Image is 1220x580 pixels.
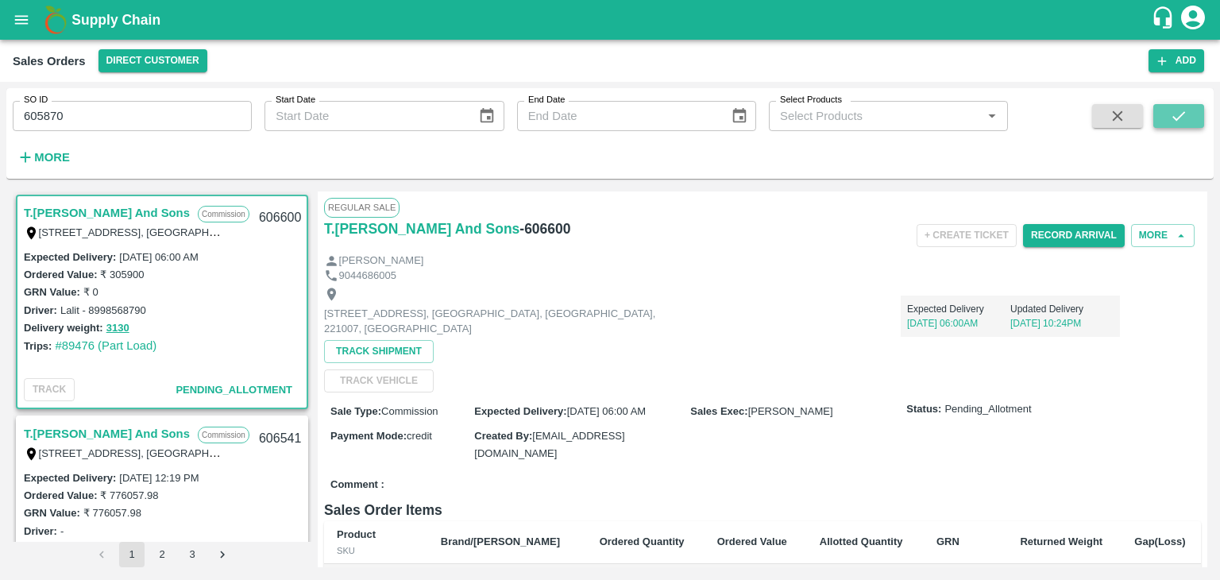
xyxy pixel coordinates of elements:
span: credit [407,430,432,442]
label: Sales Exec : [690,405,747,417]
strong: More [34,151,70,164]
b: Ordered Value [717,536,787,547]
input: Enter SO ID [13,101,252,131]
button: Record Arrival [1023,224,1125,247]
button: Add [1149,49,1204,72]
p: Expected Delivery [907,302,1010,316]
button: More [1131,224,1195,247]
p: [DATE] 10:24PM [1010,316,1114,331]
span: [PERSON_NAME] [748,405,833,417]
p: 9044686005 [339,269,396,284]
label: GRN Value: [24,507,80,519]
button: Choose date [724,101,755,131]
label: Select Products [780,94,842,106]
b: Gap(Loss) [1134,536,1185,547]
label: Expected Delivery : [24,251,116,263]
p: [DATE] 06:00AM [907,316,1010,331]
label: Driver: [24,525,57,537]
label: Ordered Value: [24,269,97,280]
b: Product [337,528,376,540]
img: logo [40,4,71,36]
input: Start Date [264,101,465,131]
div: customer-support [1151,6,1179,34]
p: [PERSON_NAME] [339,253,424,269]
button: Go to next page [210,542,235,567]
label: ₹ 0 [83,286,98,298]
label: [STREET_ADDRESS], [GEOGRAPHIC_DATA], [GEOGRAPHIC_DATA], 221007, [GEOGRAPHIC_DATA] [39,226,521,238]
label: [DATE] 06:00 AM [119,251,198,263]
label: Expected Delivery : [474,405,566,417]
p: [STREET_ADDRESS], [GEOGRAPHIC_DATA], [GEOGRAPHIC_DATA], 221007, [GEOGRAPHIC_DATA] [324,307,681,336]
div: 606600 [249,199,311,237]
label: [STREET_ADDRESS], [GEOGRAPHIC_DATA], [GEOGRAPHIC_DATA], 221007, [GEOGRAPHIC_DATA] [39,447,521,459]
div: account of current user [1179,3,1207,37]
button: page 1 [119,542,145,567]
label: SO ID [24,94,48,106]
p: Commission [198,206,249,222]
a: T.[PERSON_NAME] And Sons [324,218,519,240]
b: Supply Chain [71,12,160,28]
b: Ordered Quantity [600,536,685,547]
button: Go to page 3 [180,542,205,567]
label: Trips: [24,340,52,352]
button: Choose date [472,101,502,131]
label: - [60,525,64,537]
label: ₹ 305900 [100,269,144,280]
button: 14775 [106,540,135,559]
input: End Date [517,101,718,131]
label: Created By : [474,430,532,442]
p: Updated Delivery [1010,302,1114,316]
p: Commission [198,427,249,443]
label: Status: [906,402,941,417]
label: [DATE] 12:19 PM [119,472,199,484]
label: Start Date [276,94,315,106]
button: Select DC [98,49,207,72]
button: open drawer [3,2,40,38]
nav: pagination navigation [87,542,237,567]
div: SKU [337,543,415,558]
a: T.[PERSON_NAME] And Sons [24,203,190,223]
b: Allotted Quantity [820,536,903,547]
label: End Date [528,94,565,106]
label: GRN Value: [24,286,80,298]
input: Select Products [774,106,977,126]
button: Open [982,106,1002,126]
label: Expected Delivery : [24,472,116,484]
b: GRN [936,536,959,547]
label: Ordered Value: [24,489,97,501]
button: 3130 [106,319,129,338]
button: Track Shipment [324,340,434,363]
a: #89476 (Part Load) [55,339,156,352]
label: Sale Type : [330,405,381,417]
label: ₹ 776057.98 [83,507,141,519]
a: Supply Chain [71,9,1151,31]
button: More [13,144,74,171]
div: 606541 [249,420,311,458]
label: Delivery weight: [24,322,103,334]
span: Regular Sale [324,198,400,217]
label: Driver: [24,304,57,316]
div: Sales Orders [13,51,86,72]
span: [DATE] 06:00 AM [567,405,646,417]
b: Returned Weight [1020,536,1102,547]
span: Commission [381,405,438,417]
button: Go to page 2 [149,542,175,567]
label: Lalit - 8998568790 [60,304,146,316]
label: ₹ 776057.98 [100,489,158,501]
span: Pending_Allotment [176,384,292,396]
span: Pending_Allotment [944,402,1031,417]
h6: - 606600 [519,218,570,240]
label: Payment Mode : [330,430,407,442]
label: Comment : [330,478,384,493]
a: T.[PERSON_NAME] And Sons [24,423,190,444]
span: [EMAIL_ADDRESS][DOMAIN_NAME] [474,430,624,459]
h6: Sales Order Items [324,499,1201,521]
b: Brand/[PERSON_NAME] [441,536,560,547]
